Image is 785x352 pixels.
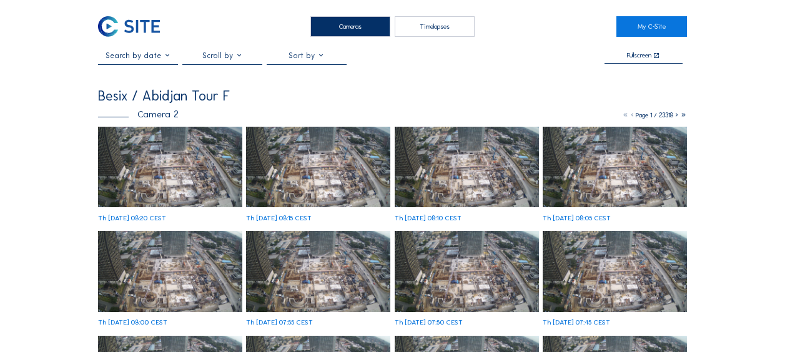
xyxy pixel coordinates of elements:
[543,215,611,222] div: Th [DATE] 08:05 CEST
[246,215,312,222] div: Th [DATE] 08:15 CEST
[543,127,687,208] img: image_53264963
[98,89,230,103] div: Besix / Abidjan Tour F
[627,52,651,59] div: Fullscreen
[246,127,390,208] img: image_53265288
[636,111,673,119] span: Page 1 / 23318
[543,231,687,312] img: image_53264447
[543,319,610,326] div: Th [DATE] 07:45 CEST
[310,16,390,37] div: Cameras
[246,231,390,312] img: image_53264777
[616,16,687,37] a: My C-Site
[395,16,475,37] div: Timelapses
[98,16,160,37] img: C-SITE Logo
[395,319,463,326] div: Th [DATE] 07:50 CEST
[98,231,242,312] img: image_53264895
[246,319,313,326] div: Th [DATE] 07:55 CEST
[395,231,539,312] img: image_53264649
[98,127,242,208] img: image_53265406
[395,215,462,222] div: Th [DATE] 08:10 CEST
[395,127,539,208] img: image_53265176
[98,51,178,60] input: Search by date 󰅀
[98,16,169,37] a: C-SITE Logo
[98,215,166,222] div: Th [DATE] 08:20 CEST
[98,109,179,119] div: Camera 2
[98,319,167,326] div: Th [DATE] 08:00 CEST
